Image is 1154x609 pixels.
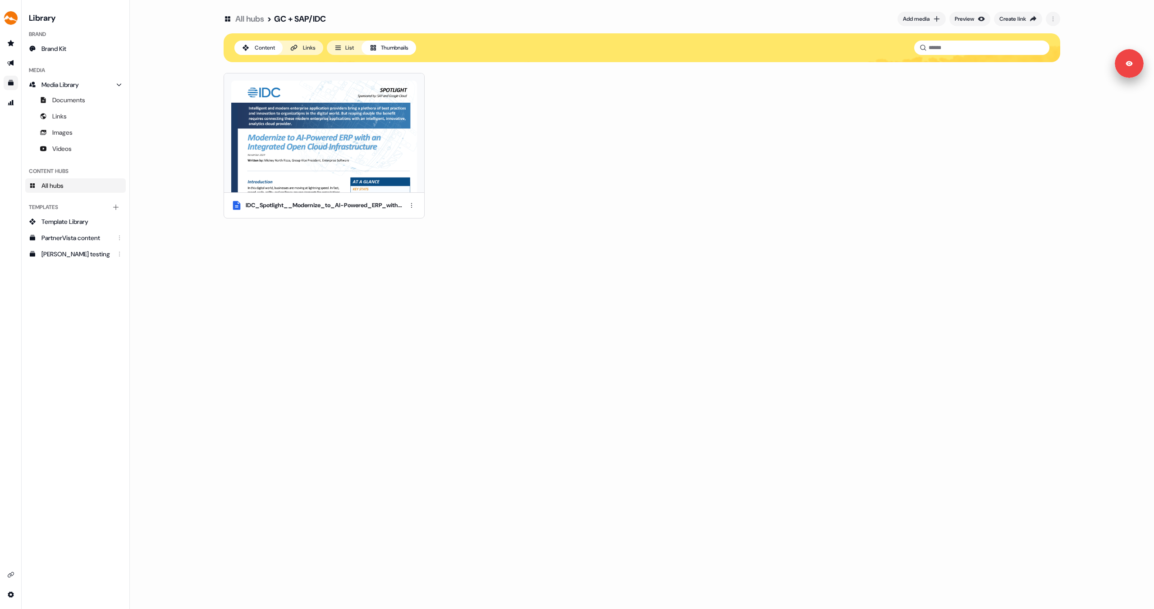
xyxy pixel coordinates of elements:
[41,44,66,53] span: Brand Kit
[4,56,18,70] a: Go to outbound experience
[274,14,326,24] div: GC + SAP/IDC
[25,231,126,245] a: PartnerVista content
[4,587,18,602] a: Go to integrations
[25,93,126,107] a: Documents
[246,201,403,210] div: IDC_Spotlight__Modernize_to_AI-Powered_ERP_with_an_Integrated_Open_Cloud_Infrastructure_(2).pdf
[25,178,126,193] a: All hubs
[25,11,126,23] h3: Library
[903,14,930,23] div: Add media
[224,73,425,218] button: IDC_Spotlight__Modernize_to_AI-Powered_ERP_with_an_Integrated_Open_Cloud_Infrastructure_(2).pdfID...
[25,214,126,229] a: Template Library
[25,77,126,92] a: Media Library
[25,63,126,77] div: Media
[41,250,111,259] div: [PERSON_NAME] testing
[25,125,126,140] a: Images
[949,12,990,26] button: Preview
[267,14,271,24] div: >
[303,43,316,52] div: Links
[41,217,88,226] span: Template Library
[327,41,362,55] button: List
[52,144,72,153] span: Videos
[25,41,126,56] a: Brand Kit
[52,95,85,105] span: Documents
[283,41,323,55] button: Links
[25,200,126,214] div: Templates
[4,76,18,90] a: Go to templates
[898,12,946,26] button: Add media
[362,41,416,55] button: Thumbnails
[41,80,79,89] span: Media Library
[999,14,1026,23] div: Create link
[25,27,126,41] div: Brand
[4,36,18,50] a: Go to prospects
[994,12,1042,26] button: Create link
[235,14,264,24] a: All hubs
[52,112,67,121] span: Links
[955,14,974,23] div: Preview
[255,43,275,52] div: Content
[25,164,126,178] div: Content Hubs
[41,181,64,190] span: All hubs
[52,128,73,137] span: Images
[25,247,126,261] a: [PERSON_NAME] testing
[4,95,18,110] a: Go to attribution
[25,109,126,123] a: Links
[234,41,283,55] button: Content
[4,568,18,582] a: Go to integrations
[41,233,111,242] div: PartnerVista content
[25,141,126,156] a: Videos
[231,81,417,192] img: IDC_Spotlight__Modernize_to_AI-Powered_ERP_with_an_Integrated_Open_Cloud_Infrastructure_(2).pdf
